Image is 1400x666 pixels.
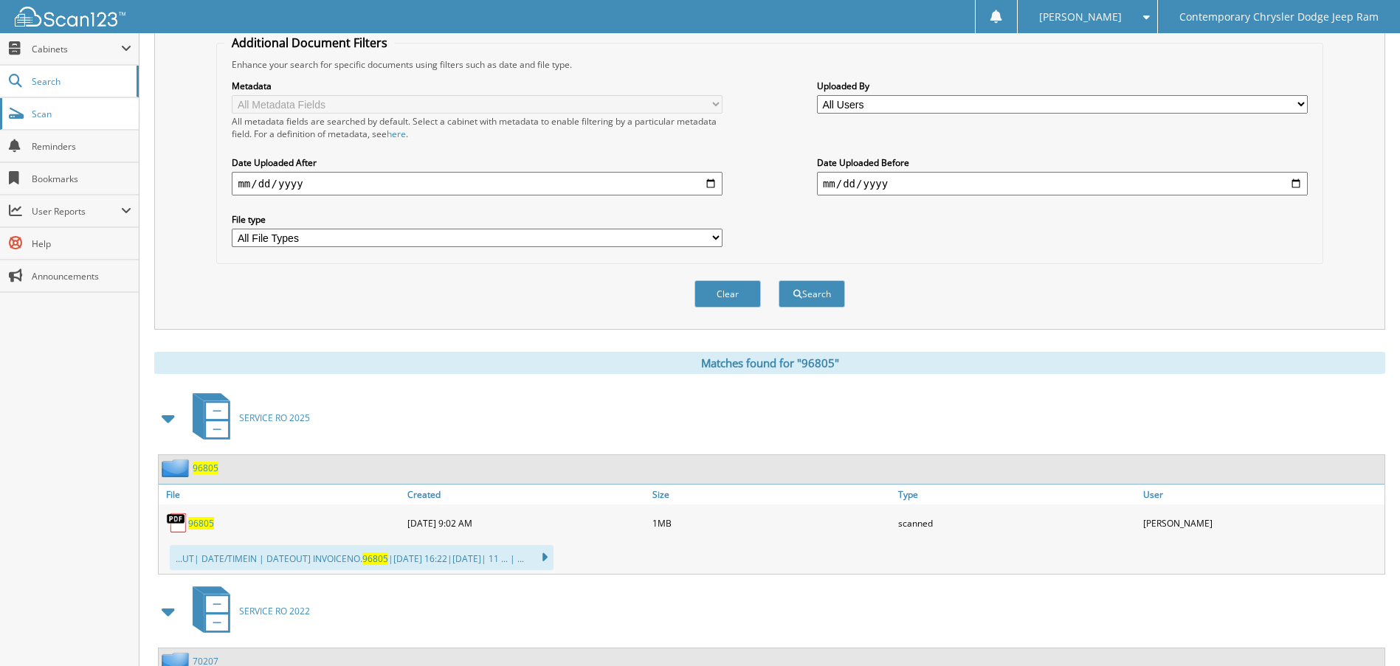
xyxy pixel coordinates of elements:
[32,205,121,218] span: User Reports
[1039,13,1122,21] span: [PERSON_NAME]
[159,485,404,504] a: File
[404,508,649,538] div: [DATE] 9:02 AM
[184,389,310,447] a: SERVICE RO 2025
[649,508,894,538] div: 1MB
[188,517,214,530] a: 96805
[162,459,193,477] img: folder2.png
[32,270,131,282] span: Announcements
[362,552,388,565] span: 96805
[32,75,129,88] span: Search
[894,508,1139,538] div: scanned
[32,140,131,153] span: Reminders
[232,115,723,140] div: All metadata fields are searched by default. Select a cabinet with metadata to enable filtering b...
[232,213,723,226] label: File type
[1139,485,1385,504] a: User
[32,237,131,250] span: Help
[166,512,188,534] img: PDF.png
[32,173,131,185] span: Bookmarks
[649,485,894,504] a: Size
[32,108,131,120] span: Scan
[817,172,1308,195] input: end
[1179,13,1379,21] span: Contemporary Chrysler Dodge Jeep Ram
[232,156,723,169] label: Date Uploaded After
[894,485,1139,504] a: Type
[232,172,723,195] input: start
[15,7,125,27] img: scan123-logo-white.svg
[224,35,395,51] legend: Additional Document Filters
[1326,595,1400,666] iframe: Chat Widget
[1139,508,1385,538] div: [PERSON_NAME]
[404,485,649,504] a: Created
[232,80,723,92] label: Metadata
[239,605,310,617] span: SERVICE RO 2022
[817,156,1308,169] label: Date Uploaded Before
[224,58,1314,71] div: Enhance your search for specific documents using filters such as date and file type.
[387,128,406,140] a: here
[779,280,845,308] button: Search
[239,412,310,424] span: SERVICE RO 2025
[694,280,761,308] button: Clear
[184,582,310,640] a: SERVICE RO 2022
[817,80,1308,92] label: Uploaded By
[32,43,121,55] span: Cabinets
[170,545,554,570] div: ...UT| DATE/TIMEIN | DATEOUT] INVOICENO. |[DATE] 16:22|[DATE]| 11 ... | ...
[193,462,218,474] a: 96805
[154,352,1385,374] div: Matches found for "96805"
